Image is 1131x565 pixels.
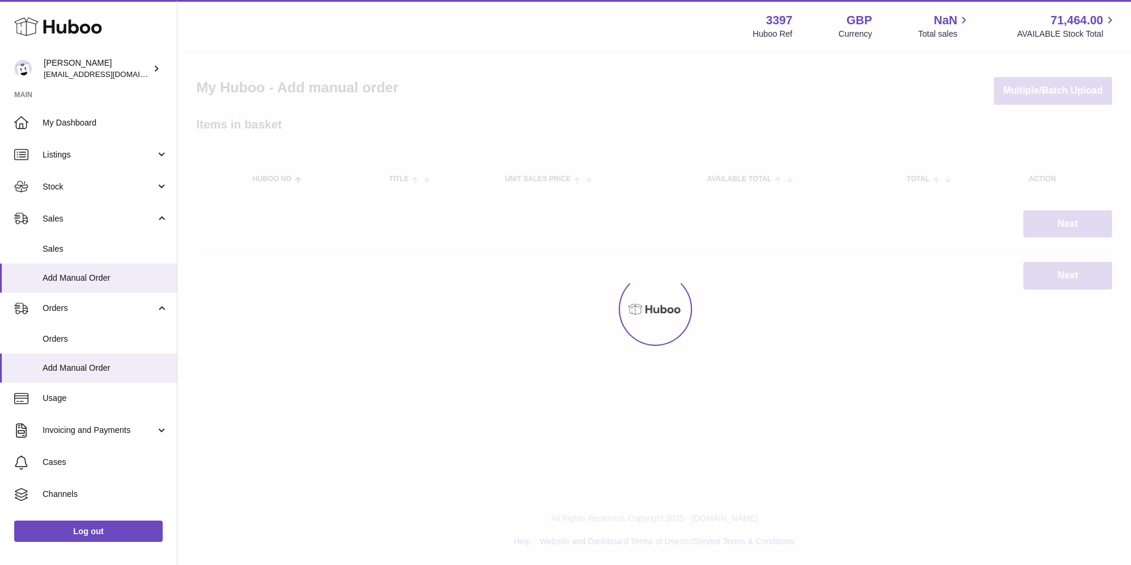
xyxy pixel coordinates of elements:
[918,28,971,40] span: Total sales
[1017,28,1117,40] span: AVAILABLE Stock Total
[44,69,174,79] span: [EMAIL_ADDRESS][DOMAIN_NAME]
[933,12,957,28] span: NaN
[43,489,168,500] span: Channels
[43,149,156,160] span: Listings
[43,243,168,255] span: Sales
[43,181,156,192] span: Stock
[839,28,873,40] div: Currency
[43,425,156,436] span: Invoicing and Payments
[43,213,156,224] span: Sales
[43,272,168,284] span: Add Manual Order
[43,393,168,404] span: Usage
[14,60,32,78] img: sales@canchema.com
[846,12,872,28] strong: GBP
[14,521,163,542] a: Log out
[753,28,793,40] div: Huboo Ref
[43,303,156,314] span: Orders
[43,362,168,374] span: Add Manual Order
[43,333,168,345] span: Orders
[766,12,793,28] strong: 3397
[43,117,168,129] span: My Dashboard
[43,457,168,468] span: Cases
[918,12,971,40] a: NaN Total sales
[44,57,150,80] div: [PERSON_NAME]
[1017,12,1117,40] a: 71,464.00 AVAILABLE Stock Total
[1051,12,1103,28] span: 71,464.00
